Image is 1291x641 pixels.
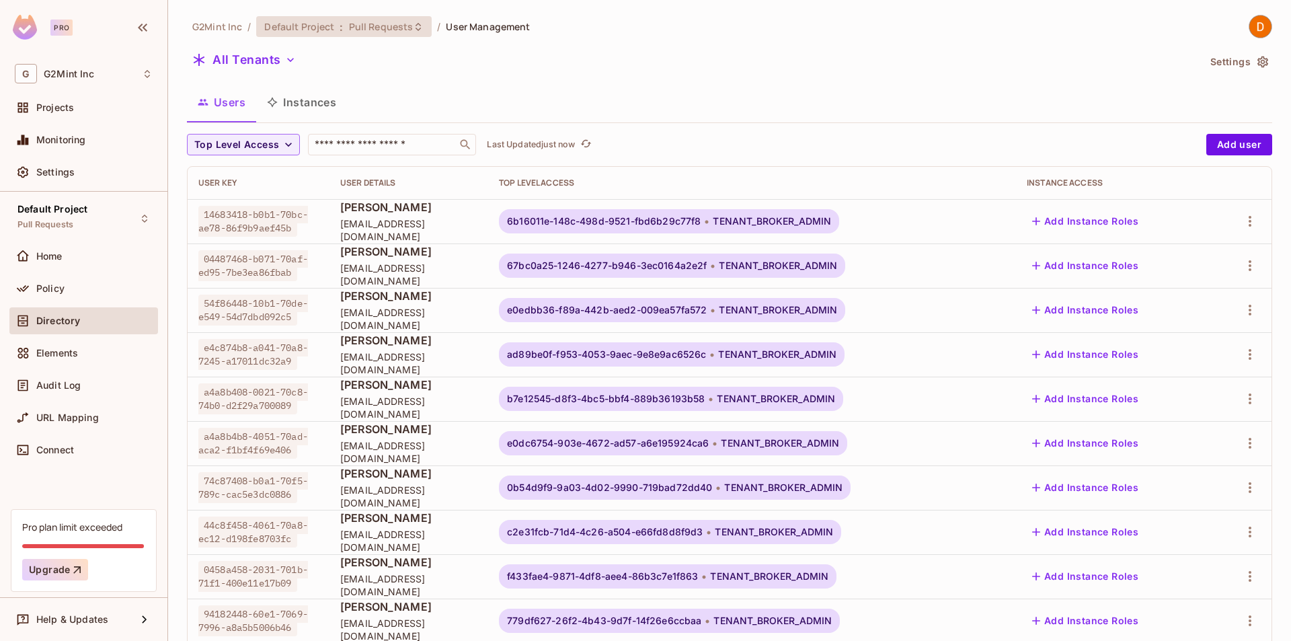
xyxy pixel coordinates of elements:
[446,20,530,33] span: User Management
[36,412,99,423] span: URL Mapping
[198,250,308,281] span: 04487468-b071-70af-ed95-7be3ea86fbab
[718,349,836,360] span: TENANT_BROKER_ADMIN
[507,260,707,271] span: 67bc0a25-1246-4277-b946-3ec0164a2e2f
[1027,388,1144,410] button: Add Instance Roles
[340,395,477,420] span: [EMAIL_ADDRESS][DOMAIN_NAME]
[340,178,477,188] div: User Details
[578,137,594,153] button: refresh
[1027,432,1144,454] button: Add Instance Roles
[256,85,347,119] button: Instances
[36,283,65,294] span: Policy
[17,219,73,230] span: Pull Requests
[198,339,308,370] span: e4c874b8-a041-70a8-7245-a17011dc32a9
[507,438,709,449] span: e0dc6754-903e-4672-ad57-a6e195924ca6
[340,200,477,215] span: [PERSON_NAME]
[340,599,477,614] span: [PERSON_NAME]
[580,138,592,151] span: refresh
[194,137,279,153] span: Top Level Access
[507,393,705,404] span: b7e12545-d8f3-4bc5-bbf4-889b36193b58
[340,439,477,465] span: [EMAIL_ADDRESS][DOMAIN_NAME]
[487,139,575,150] p: Last Updated just now
[507,216,701,227] span: 6b16011e-148c-498d-9521-fbd6b29c77f8
[340,350,477,376] span: [EMAIL_ADDRESS][DOMAIN_NAME]
[340,555,477,570] span: [PERSON_NAME]
[1027,477,1144,498] button: Add Instance Roles
[340,422,477,437] span: [PERSON_NAME]
[507,571,698,582] span: f433fae4-9871-4df8-aee4-86b3c7e1f863
[349,20,414,33] span: Pull Requests
[507,349,706,360] span: ad89be0f-f953-4053-9aec-9e8e9ac6526c
[340,572,477,598] span: [EMAIL_ADDRESS][DOMAIN_NAME]
[198,178,319,188] div: User Key
[340,466,477,481] span: [PERSON_NAME]
[1027,299,1144,321] button: Add Instance Roles
[198,295,308,326] span: 54f86448-10b1-70de-e549-54d7dbd092c5
[187,134,300,155] button: Top Level Access
[1027,610,1144,632] button: Add Instance Roles
[17,204,87,215] span: Default Project
[575,137,594,153] span: Click to refresh data
[13,15,37,40] img: SReyMgAAAABJRU5ErkJggg==
[36,380,81,391] span: Audit Log
[724,482,843,493] span: TENANT_BROKER_ADMIN
[507,482,712,493] span: 0b54d9f9-9a03-4d02-9990-719bad72dd40
[1027,566,1144,587] button: Add Instance Roles
[507,305,707,315] span: e0edbb36-f89a-442b-aed2-009ea57fa572
[192,20,242,33] span: the active workspace
[1027,178,1200,188] div: Instance Access
[198,428,308,459] span: a4a8b4b8-4051-70ad-aca2-f1bf4f69e406
[36,167,75,178] span: Settings
[340,289,477,303] span: [PERSON_NAME]
[340,217,477,243] span: [EMAIL_ADDRESS][DOMAIN_NAME]
[340,306,477,332] span: [EMAIL_ADDRESS][DOMAIN_NAME]
[719,260,837,271] span: TENANT_BROKER_ADMIN
[247,20,251,33] li: /
[340,377,477,392] span: [PERSON_NAME]
[264,20,334,33] span: Default Project
[50,20,73,36] div: Pro
[198,605,308,636] span: 94182448-60e1-7069-7996-a8a5b5006b46
[340,262,477,287] span: [EMAIL_ADDRESS][DOMAIN_NAME]
[340,528,477,554] span: [EMAIL_ADDRESS][DOMAIN_NAME]
[499,178,1005,188] div: Top Level Access
[507,615,701,626] span: 779df627-26f2-4b43-9d7f-14f26e6ccbaa
[507,527,703,537] span: c2e31fcb-71d4-4c26-a504-e66fd8d8f9d3
[340,333,477,348] span: [PERSON_NAME]
[1206,134,1272,155] button: Add user
[36,135,86,145] span: Monitoring
[15,64,37,83] span: G
[187,49,301,71] button: All Tenants
[36,348,78,359] span: Elements
[340,511,477,525] span: [PERSON_NAME]
[1027,344,1144,365] button: Add Instance Roles
[187,85,256,119] button: Users
[715,527,833,537] span: TENANT_BROKER_ADMIN
[717,393,835,404] span: TENANT_BROKER_ADMIN
[198,472,308,503] span: 74c87408-b0a1-70f5-789c-cac5e3dc0886
[340,244,477,259] span: [PERSON_NAME]
[22,521,122,533] div: Pro plan limit exceeded
[340,484,477,509] span: [EMAIL_ADDRESS][DOMAIN_NAME]
[36,102,74,113] span: Projects
[719,305,837,315] span: TENANT_BROKER_ADMIN
[437,20,440,33] li: /
[1249,15,1272,38] img: Dhimitri Jorgji
[1205,51,1272,73] button: Settings
[198,206,308,237] span: 14683418-b0b1-70bc-ae78-86f9b9aef45b
[339,22,344,32] span: :
[198,383,308,414] span: a4a8b408-0021-70c8-74b0-d2f29a700089
[713,615,832,626] span: TENANT_BROKER_ADMIN
[36,251,63,262] span: Home
[1027,211,1144,232] button: Add Instance Roles
[36,315,80,326] span: Directory
[713,216,831,227] span: TENANT_BROKER_ADMIN
[721,438,839,449] span: TENANT_BROKER_ADMIN
[36,445,74,455] span: Connect
[1027,255,1144,276] button: Add Instance Roles
[710,571,828,582] span: TENANT_BROKER_ADMIN
[22,559,88,580] button: Upgrade
[198,561,308,592] span: 0458a458-2031-701b-71f1-400e11e17b09
[36,614,108,625] span: Help & Updates
[198,517,308,548] span: 44c8f458-4061-70a8-ec12-d198fe8703fc
[44,69,94,79] span: Workspace: G2Mint Inc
